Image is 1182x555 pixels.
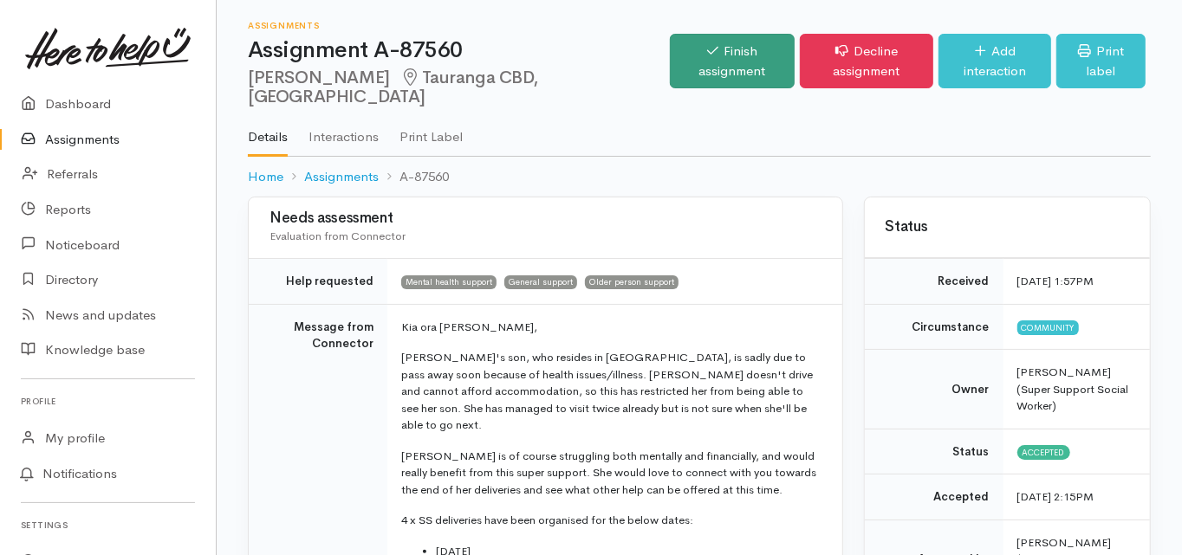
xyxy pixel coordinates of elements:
p: [PERSON_NAME]'s son, who resides in [GEOGRAPHIC_DATA], is sadly due to pass away soon because of ... [401,349,822,434]
time: [DATE] 1:57PM [1017,274,1094,288]
p: [PERSON_NAME] is of course struggling both mentally and financially, and would really benefit fro... [401,448,822,499]
time: [DATE] 2:15PM [1017,489,1094,504]
a: Details [248,106,288,157]
p: 4 x SS deliveries have been organised for the below dates: [401,512,822,529]
a: Assignments [304,167,379,187]
h6: Settings [21,513,195,537]
td: Circumstance [865,304,1003,350]
span: Mental health support [401,275,497,289]
h2: [PERSON_NAME] [248,68,670,107]
a: Home [248,167,283,187]
td: Accepted [865,474,1003,520]
h6: Assignments [248,21,670,30]
h1: Assignment A-87560 [248,38,670,63]
h6: Profile [21,390,195,413]
a: Add interaction [938,34,1051,88]
h3: Status [886,219,1129,236]
nav: breadcrumb [248,157,1151,197]
h3: Needs assessment [270,210,822,227]
a: Finish assignment [670,34,794,88]
span: Evaluation from Connector [270,229,406,243]
li: A-87560 [379,167,449,187]
a: Print label [1056,34,1146,88]
span: Accepted [1017,445,1070,459]
span: Older person support [585,275,679,289]
td: Received [865,259,1003,305]
a: Interactions [308,106,379,155]
a: Decline assignment [800,34,934,88]
span: [PERSON_NAME] (Super Support Social Worker) [1017,365,1129,413]
td: Status [865,429,1003,474]
td: Help requested [249,259,387,305]
p: Kia ora [PERSON_NAME], [401,319,822,336]
span: Tauranga CBD, [GEOGRAPHIC_DATA] [248,67,538,107]
a: Print Label [399,106,463,155]
span: Community [1017,320,1079,334]
td: Owner [865,350,1003,429]
span: General support [504,275,577,289]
